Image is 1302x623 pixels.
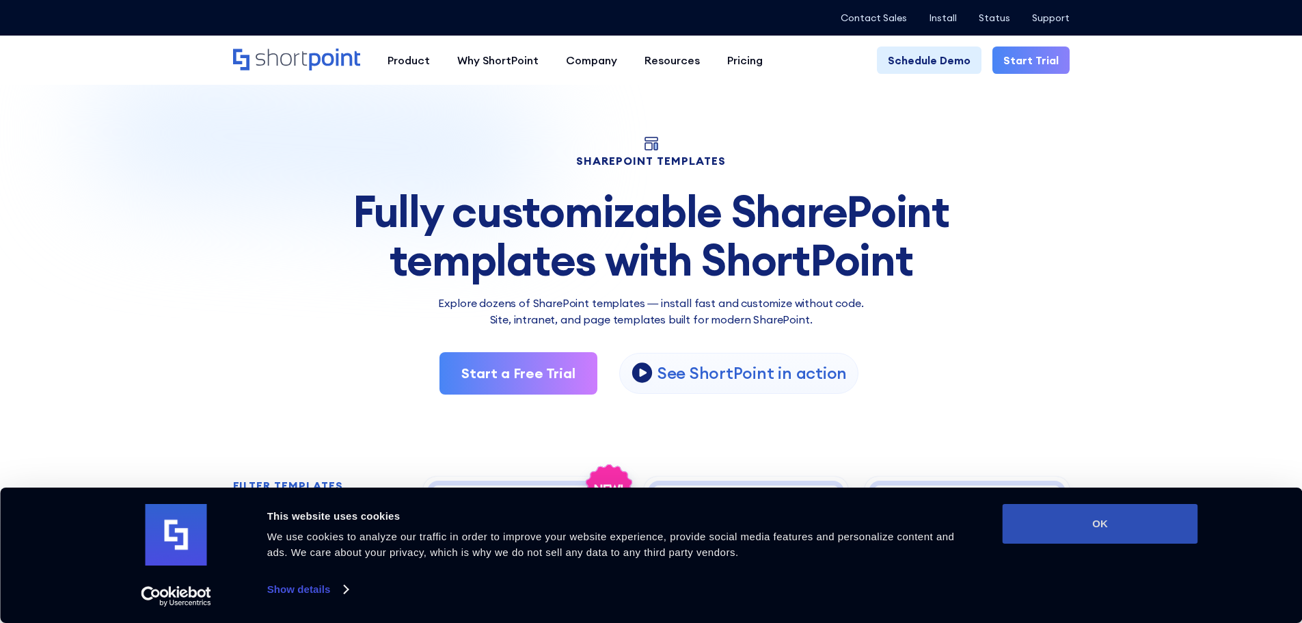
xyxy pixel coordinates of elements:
iframe: Chat Widget [1056,464,1302,623]
a: Pricing [714,47,776,74]
div: Fully customizable SharePoint templates with ShortPoint [233,187,1070,284]
div: Pricing [727,52,763,68]
a: Start a Free Trial [439,352,597,395]
img: logo [146,504,207,566]
div: Resources [645,52,700,68]
a: Schedule Demo [877,47,981,74]
a: Resources [631,47,714,74]
h1: SHAREPOINT TEMPLATES [233,156,1070,165]
div: Company [566,52,617,68]
p: See ShortPoint in action [657,362,847,384]
a: Home [233,49,360,72]
a: Usercentrics Cookiebot - opens in a new window [116,586,236,607]
a: Show details [267,579,348,600]
a: Support [1032,12,1070,23]
span: We use cookies to analyze our traffic in order to improve your website experience, provide social... [267,531,955,558]
div: This website uses cookies [267,508,972,525]
a: Why ShortPoint [444,47,552,74]
div: Product [388,52,430,68]
a: Start Trial [992,47,1070,74]
a: Install [929,12,957,23]
a: Contact Sales [841,12,907,23]
a: open lightbox [619,353,858,394]
p: Explore dozens of SharePoint templates — install fast and customize without code. Site, intranet,... [233,295,1070,328]
div: Why ShortPoint [457,52,539,68]
h2: FILTER TEMPLATES [233,480,343,492]
button: OK [1003,504,1198,544]
a: Company [552,47,631,74]
a: Status [979,12,1010,23]
a: Product [374,47,444,74]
